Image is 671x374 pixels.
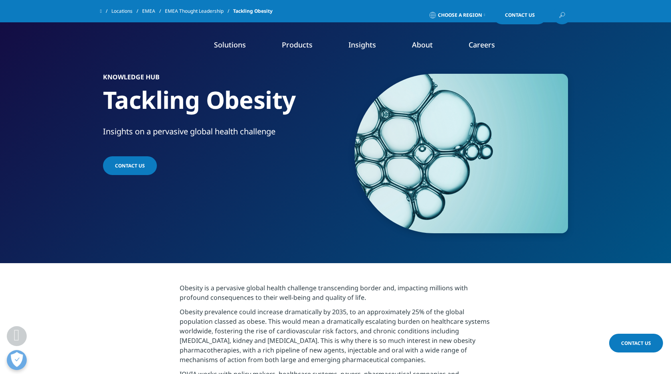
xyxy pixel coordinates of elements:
[103,156,157,175] a: Contact us
[103,85,333,126] h1: Tackling Obesity​
[354,74,568,233] img: 2106_cell-molecule-concept.png
[7,350,27,370] button: 개방형 기본 설정
[438,12,482,18] span: Choose a Region
[115,162,145,169] span: Contact us
[469,40,495,49] a: Careers
[167,28,571,65] nav: Primary
[180,283,491,307] p: Obesity is a pervasive global health challenge transcending border and, impacting millions with p...
[505,13,535,18] span: Contact Us
[609,334,663,352] a: Contact Us
[621,340,651,346] span: Contact Us
[103,74,333,85] h6: KNOWLEDGE HUB
[180,307,491,369] p: Obesity prevalence could increase dramatically by 2035, to an approximately 25% of the global pop...
[348,40,376,49] a: Insights
[412,40,433,49] a: About
[214,40,246,49] a: Solutions
[282,40,313,49] a: Products
[103,126,333,142] p: Insights on a pervasive global health challenge
[100,41,164,53] img: IQVIA Healthcare Information Technology and Pharma Clinical Research Company
[493,6,547,24] a: Contact Us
